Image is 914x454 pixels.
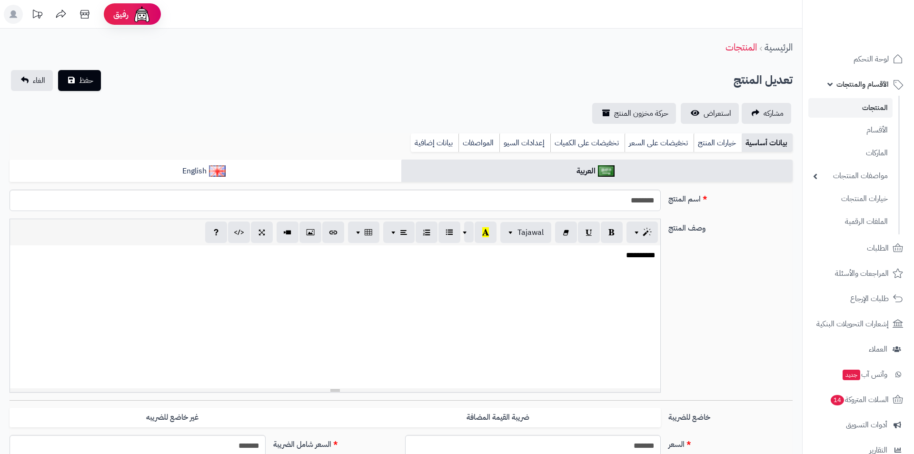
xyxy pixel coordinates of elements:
[808,287,908,310] a: طلبات الإرجاع
[269,435,401,450] label: السعر شامل الضريبة
[808,262,908,285] a: المراجعات والأسئلة
[694,133,742,152] a: خيارات المنتج
[592,103,676,124] a: حركة مخزون المنتج
[850,292,889,305] span: طلبات الإرجاع
[867,242,889,255] span: الطلبات
[846,418,887,432] span: أدوات التسويق
[808,212,893,232] a: الملفات الرقمية
[808,143,893,163] a: الماركات
[11,70,53,91] a: الغاء
[854,52,889,66] span: لوحة التحكم
[808,120,893,141] a: الأقسام
[500,222,551,243] button: Tajawal
[598,165,615,177] img: العربية
[10,408,335,427] label: غير خاضع للضريبه
[808,414,908,436] a: أدوات التسويق
[816,317,889,331] span: إشعارات التحويلات البنكية
[401,160,793,183] a: العربية
[765,40,793,54] a: الرئيسية
[843,370,860,380] span: جديد
[499,133,550,152] a: إعدادات السيو
[665,190,796,205] label: اسم المنتج
[742,103,791,124] a: مشاركه
[742,133,793,152] a: بيانات أساسية
[209,165,226,177] img: English
[411,133,458,152] a: بيانات إضافية
[842,368,887,381] span: وآتس آب
[665,219,796,234] label: وصف المنتج
[665,435,796,450] label: السعر
[25,5,49,26] a: تحديثات المنصة
[665,408,796,423] label: خاضع للضريبة
[764,108,784,119] span: مشاركه
[808,189,893,209] a: خيارات المنتجات
[58,70,101,91] button: حفظ
[808,48,908,71] a: لوحة التحكم
[681,103,739,124] a: استعراض
[704,108,731,119] span: استعراض
[835,267,889,280] span: المراجعات والأسئلة
[625,133,694,152] a: تخفيضات على السعر
[849,20,905,40] img: logo-2.png
[132,5,151,24] img: ai-face.png
[33,75,45,86] span: الغاء
[725,40,757,54] a: المنتجات
[335,408,661,427] label: ضريبة القيمة المضافة
[808,388,908,411] a: السلات المتروكة14
[836,78,889,91] span: الأقسام والمنتجات
[869,343,887,356] span: العملاء
[614,108,668,119] span: حركة مخزون المنتج
[808,313,908,335] a: إشعارات التحويلات البنكية
[808,363,908,386] a: وآتس آبجديد
[830,394,844,405] span: 14
[808,338,908,361] a: العملاء
[458,133,499,152] a: المواصفات
[79,75,93,86] span: حفظ
[113,9,129,20] span: رفيق
[808,98,893,118] a: المنتجات
[517,227,544,238] span: Tajawal
[10,160,401,183] a: English
[808,166,893,186] a: مواصفات المنتجات
[830,393,889,406] span: السلات المتروكة
[808,237,908,260] a: الطلبات
[734,71,793,90] h2: تعديل المنتج
[550,133,625,152] a: تخفيضات على الكميات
